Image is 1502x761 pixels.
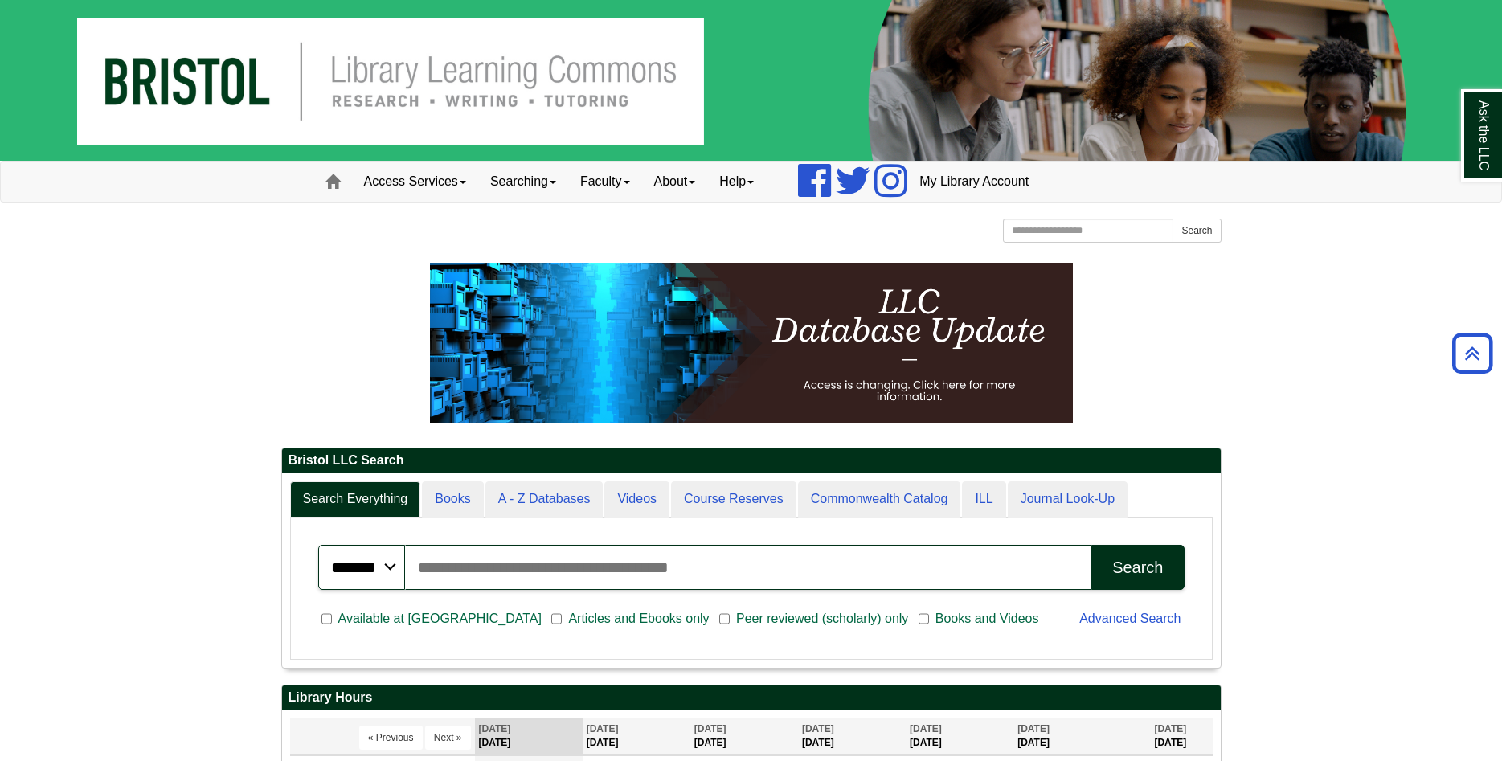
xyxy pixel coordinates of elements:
[1447,342,1498,364] a: Back to Top
[719,612,730,626] input: Peer reviewed (scholarly) only
[321,612,332,626] input: Available at [GEOGRAPHIC_DATA]
[690,718,798,755] th: [DATE]
[562,609,715,628] span: Articles and Ebooks only
[919,612,929,626] input: Books and Videos
[551,612,562,626] input: Articles and Ebooks only
[282,685,1221,710] h2: Library Hours
[1173,219,1221,243] button: Search
[907,162,1041,202] a: My Library Account
[1154,723,1186,734] span: [DATE]
[604,481,669,518] a: Videos
[587,723,619,734] span: [DATE]
[485,481,604,518] a: A - Z Databases
[1091,545,1184,590] button: Search
[1008,481,1128,518] a: Journal Look-Up
[910,723,942,734] span: [DATE]
[359,726,423,750] button: « Previous
[962,481,1005,518] a: ILL
[479,723,511,734] span: [DATE]
[475,718,583,755] th: [DATE]
[694,723,726,734] span: [DATE]
[1079,612,1181,625] a: Advanced Search
[352,162,478,202] a: Access Services
[568,162,642,202] a: Faculty
[906,718,1013,755] th: [DATE]
[290,481,421,518] a: Search Everything
[430,263,1073,423] img: HTML tutorial
[425,726,471,750] button: Next »
[583,718,690,755] th: [DATE]
[422,481,483,518] a: Books
[282,448,1221,473] h2: Bristol LLC Search
[929,609,1046,628] span: Books and Videos
[671,481,796,518] a: Course Reserves
[478,162,568,202] a: Searching
[1013,718,1150,755] th: [DATE]
[707,162,766,202] a: Help
[1112,558,1163,577] div: Search
[798,718,906,755] th: [DATE]
[730,609,915,628] span: Peer reviewed (scholarly) only
[802,723,834,734] span: [DATE]
[1150,718,1212,755] th: [DATE]
[798,481,961,518] a: Commonwealth Catalog
[332,609,548,628] span: Available at [GEOGRAPHIC_DATA]
[1017,723,1050,734] span: [DATE]
[642,162,708,202] a: About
